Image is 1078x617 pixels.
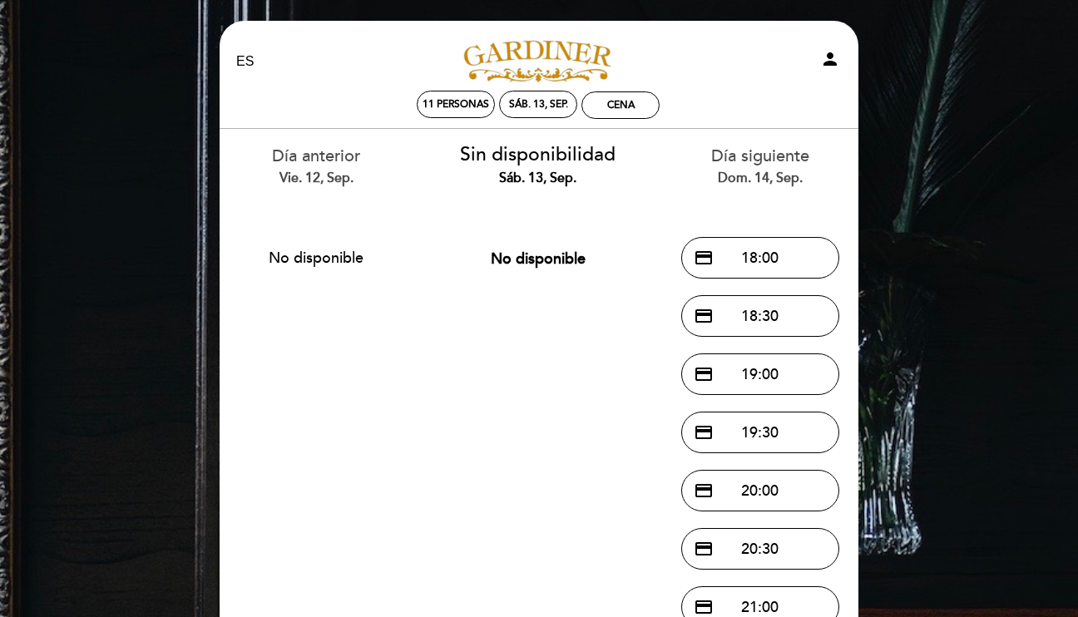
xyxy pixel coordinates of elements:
[434,39,642,85] a: [PERSON_NAME]
[681,470,839,511] button: credit_card 20:00
[440,169,637,188] div: sáb. 13, sep.
[459,238,617,279] button: No disponible
[491,249,586,268] span: No disponible
[694,364,714,384] span: credit_card
[661,169,858,188] div: dom. 14, sep.
[820,49,840,69] i: person
[218,169,415,188] div: vie. 12, sep.
[218,145,415,187] div: Día anterior
[694,306,714,326] span: credit_card
[694,597,714,617] span: credit_card
[820,49,840,75] button: person
[607,99,635,111] div: Cena
[460,143,616,166] span: Sin disponibilidad
[694,422,714,442] span: credit_card
[681,353,839,395] button: credit_card 19:00
[681,412,839,453] button: credit_card 19:30
[694,481,714,501] span: credit_card
[694,248,714,268] span: credit_card
[237,237,395,279] button: No disponible
[694,539,714,559] span: credit_card
[681,295,839,337] button: credit_card 18:30
[681,237,839,279] button: credit_card 18:00
[423,98,489,111] span: 11 personas
[681,528,839,570] button: credit_card 20:30
[509,98,568,111] div: sáb. 13, sep.
[661,145,858,187] div: Día siguiente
